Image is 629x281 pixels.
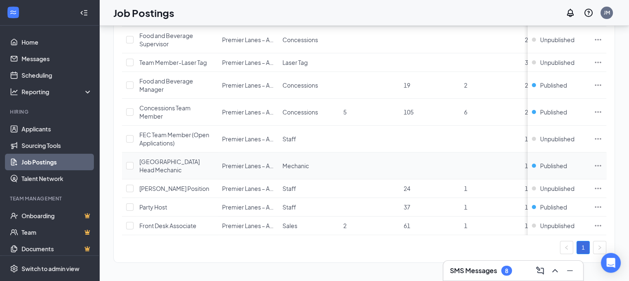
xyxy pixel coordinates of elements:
[139,77,193,93] span: Food and Beverage Manager
[222,203,291,211] span: Premier Lanes – Acadiana
[540,81,567,89] span: Published
[139,131,209,147] span: FEC Team Member (Open Applications)
[222,222,291,229] span: Premier Lanes – Acadiana
[525,108,535,116] span: 273
[22,34,92,50] a: Home
[577,241,589,254] a: 1
[113,6,174,20] h1: Job Postings
[450,266,497,275] h3: SMS Messages
[22,170,92,187] a: Talent Network
[218,126,278,152] td: Premier Lanes – Acadiana
[464,81,467,89] span: 2
[594,162,602,170] svg: Ellipses
[594,135,602,143] svg: Ellipses
[282,108,318,116] span: Concessions
[563,264,576,277] button: Minimize
[139,203,167,211] span: Party Host
[540,162,567,170] span: Published
[604,9,610,16] div: JM
[10,195,91,202] div: Team Management
[282,135,296,143] span: Staff
[540,58,574,67] span: Unpublished
[218,179,278,198] td: Premier Lanes – Acadiana
[218,26,278,53] td: Premier Lanes – Acadiana
[535,266,545,276] svg: ComposeMessage
[80,9,88,17] svg: Collapse
[525,135,528,143] span: 1
[525,59,531,66] span: 33
[404,203,410,211] span: 37
[404,222,410,229] span: 61
[594,108,602,116] svg: Ellipses
[282,162,309,169] span: Mechanic
[22,207,92,224] a: OnboardingCrown
[278,152,339,179] td: Mechanic
[525,203,535,211] span: 128
[139,158,200,174] span: [GEOGRAPHIC_DATA] Head Mechanic
[139,59,207,66] span: Team Member-Laser Tag
[282,222,297,229] span: Sales
[278,72,339,99] td: Concessions
[594,184,602,193] svg: Ellipses
[22,121,92,137] a: Applicants
[565,8,575,18] svg: Notifications
[9,8,17,17] svg: WorkstreamLogo
[404,185,410,192] span: 24
[464,222,467,229] span: 1
[540,108,567,116] span: Published
[222,81,291,89] span: Premier Lanes – Acadiana
[282,36,318,43] span: Concessions
[278,198,339,217] td: Staff
[22,137,92,154] a: Sourcing Tools
[22,50,92,67] a: Messages
[464,203,467,211] span: 1
[560,241,573,254] li: Previous Page
[576,241,590,254] li: 1
[565,266,575,276] svg: Minimize
[282,81,318,89] span: Concessions
[22,88,93,96] div: Reporting
[282,59,308,66] span: Laser Tag
[22,67,92,83] a: Scheduling
[404,81,410,89] span: 19
[525,185,535,192] span: 130
[594,203,602,211] svg: Ellipses
[222,135,291,143] span: Premier Lanes – Acadiana
[222,36,291,43] span: Premier Lanes – Acadiana
[594,58,602,67] svg: Ellipses
[540,203,567,211] span: Published
[594,81,602,89] svg: Ellipses
[278,53,339,72] td: Laser Tag
[404,108,414,116] span: 105
[525,81,535,89] span: 212
[139,222,196,229] span: Front Desk Associate
[564,245,569,250] span: left
[22,224,92,241] a: TeamCrown
[218,152,278,179] td: Premier Lanes – Acadiana
[222,162,291,169] span: Premier Lanes – Acadiana
[222,59,291,66] span: Premier Lanes – Acadiana
[593,241,606,254] li: Next Page
[218,198,278,217] td: Premier Lanes – Acadiana
[218,99,278,126] td: Premier Lanes – Acadiana
[10,108,91,115] div: Hiring
[343,222,347,229] span: 2
[525,222,535,229] span: 124
[525,36,531,43] span: 28
[218,217,278,235] td: Premier Lanes – Acadiana
[540,36,574,44] span: Unpublished
[540,221,574,230] span: Unpublished
[139,104,191,120] span: Concessions Team Member
[10,88,18,96] svg: Analysis
[278,26,339,53] td: Concessions
[278,179,339,198] td: Staff
[550,266,560,276] svg: ChevronUp
[464,185,467,192] span: 1
[540,135,574,143] span: Unpublished
[593,241,606,254] button: right
[282,185,296,192] span: Staff
[548,264,562,277] button: ChevronUp
[525,162,531,169] span: 18
[594,221,602,230] svg: Ellipses
[22,241,92,257] a: DocumentsCrown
